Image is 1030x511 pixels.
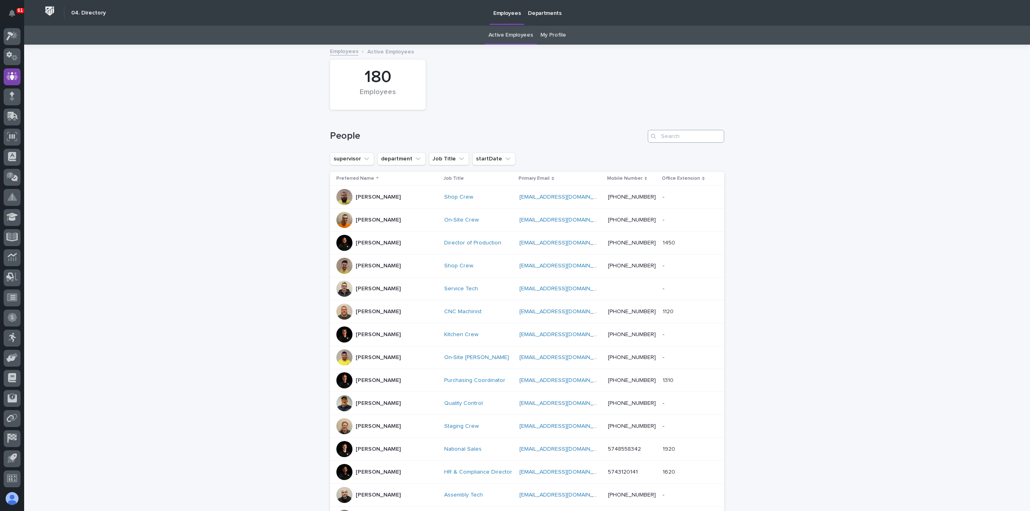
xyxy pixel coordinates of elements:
[519,423,610,429] a: [EMAIL_ADDRESS][DOMAIN_NAME]
[330,346,724,369] tr: [PERSON_NAME]On-Site [PERSON_NAME] [EMAIL_ADDRESS][DOMAIN_NAME] [PHONE_NUMBER]--
[356,331,401,338] p: [PERSON_NAME]
[444,308,482,315] a: CNC Machinist
[356,377,401,384] p: [PERSON_NAME]
[444,377,505,384] a: Purchasing Coordinator
[10,10,21,23] div: Notifications61
[330,438,724,461] tr: [PERSON_NAME]National Sales [EMAIL_ADDRESS][DOMAIN_NAME] 574855834219201920
[330,209,724,232] tr: [PERSON_NAME]On-Site Crew [EMAIL_ADDRESS][DOMAIN_NAME] [PHONE_NUMBER]--
[472,152,515,165] button: startDate
[444,285,478,292] a: Service Tech
[519,469,610,475] a: [EMAIL_ADDRESS][DOMAIN_NAME]
[336,174,374,183] p: Preferred Name
[71,10,106,16] h2: 04. Directory
[608,378,656,383] a: [PHONE_NUMBER]
[356,400,401,407] p: [PERSON_NAME]
[519,309,610,314] a: [EMAIL_ADDRESS][DOMAIN_NAME]
[377,152,426,165] button: department
[42,4,57,18] img: Workspace Logo
[608,194,656,200] a: [PHONE_NUMBER]
[663,398,666,407] p: -
[519,378,610,383] a: [EMAIL_ADDRESS][DOMAIN_NAME]
[330,300,724,323] tr: [PERSON_NAME]CNC Machinist [EMAIL_ADDRESS][DOMAIN_NAME] [PHONE_NUMBER]11201120
[18,8,23,13] p: 61
[444,446,482,453] a: National Sales
[663,490,666,499] p: -
[330,277,724,300] tr: [PERSON_NAME]Service Tech [EMAIL_ADDRESS][DOMAIN_NAME] --
[488,26,533,45] a: Active Employees
[444,194,473,201] a: Shop Crew
[663,215,666,224] p: -
[663,238,677,246] p: 1450
[608,492,656,498] a: [PHONE_NUMBER]
[344,88,412,105] div: Employees
[519,263,610,269] a: [EMAIL_ADDRESS][DOMAIN_NAME]
[608,400,656,406] a: [PHONE_NUMBER]
[356,308,401,315] p: [PERSON_NAME]
[330,186,724,209] tr: [PERSON_NAME]Shop Crew [EMAIL_ADDRESS][DOMAIN_NAME] [PHONE_NUMBER]--
[444,469,512,476] a: HR & Compliance Director
[330,130,645,142] h1: People
[444,400,483,407] a: Quality Control
[330,484,724,507] tr: [PERSON_NAME]Assembly Tech [EMAIL_ADDRESS][DOMAIN_NAME] [PHONE_NUMBER]--
[648,130,724,143] input: Search
[663,261,666,269] p: -
[429,152,469,165] button: Job Title
[662,174,700,183] p: Office Extension
[4,5,21,22] button: Notifications
[444,240,501,246] a: Director of Production
[608,469,638,475] a: 5743120141
[519,332,610,337] a: [EMAIL_ADDRESS][DOMAIN_NAME]
[519,217,610,223] a: [EMAIL_ADDRESS][DOMAIN_NAME]
[519,492,610,498] a: [EMAIL_ADDRESS][DOMAIN_NAME]
[444,263,473,269] a: Shop Crew
[519,286,610,291] a: [EMAIL_ADDRESS][DOMAIN_NAME]
[344,67,412,87] div: 180
[663,307,675,315] p: 1120
[356,285,401,292] p: [PERSON_NAME]
[608,355,656,360] a: [PHONE_NUMBER]
[663,444,677,453] p: 1920
[356,423,401,430] p: [PERSON_NAME]
[663,421,666,430] p: -
[444,331,478,338] a: Kitchen Crew
[356,217,401,224] p: [PERSON_NAME]
[519,446,610,452] a: [EMAIL_ADDRESS][DOMAIN_NAME]
[367,47,414,55] p: Active Employees
[356,446,401,453] p: [PERSON_NAME]
[330,323,724,346] tr: [PERSON_NAME]Kitchen Crew [EMAIL_ADDRESS][DOMAIN_NAME] [PHONE_NUMBER]--
[330,369,724,392] tr: [PERSON_NAME]Purchasing Coordinator [EMAIL_ADDRESS][DOMAIN_NAME] [PHONE_NUMBER]13101310
[356,194,401,201] p: [PERSON_NAME]
[330,461,724,484] tr: [PERSON_NAME]HR & Compliance Director [EMAIL_ADDRESS][DOMAIN_NAME] 574312014116201620
[356,469,401,476] p: [PERSON_NAME]
[330,152,374,165] button: supervisor
[444,217,479,224] a: On-Site Crew
[608,423,656,429] a: [PHONE_NUMBER]
[608,217,656,223] a: [PHONE_NUMBER]
[356,263,401,269] p: [PERSON_NAME]
[519,240,610,246] a: [EMAIL_ADDRESS][DOMAIN_NAME]
[330,232,724,254] tr: [PERSON_NAME]Director of Production [EMAIL_ADDRESS][DOMAIN_NAME] [PHONE_NUMBER]14501450
[519,174,550,183] p: Primary Email
[608,263,656,269] a: [PHONE_NUMBER]
[663,192,666,201] p: -
[444,354,509,361] a: On-Site [PERSON_NAME]
[356,240,401,246] p: [PERSON_NAME]
[608,332,656,337] a: [PHONE_NUMBER]
[519,194,610,200] a: [EMAIL_ADDRESS][DOMAIN_NAME]
[519,355,610,360] a: [EMAIL_ADDRESS][DOMAIN_NAME]
[608,240,656,246] a: [PHONE_NUMBER]
[443,174,464,183] p: Job Title
[540,26,566,45] a: My Profile
[330,254,724,277] tr: [PERSON_NAME]Shop Crew [EMAIL_ADDRESS][DOMAIN_NAME] [PHONE_NUMBER]--
[356,354,401,361] p: [PERSON_NAME]
[444,492,483,499] a: Assembly Tech
[444,423,479,430] a: Staging Crew
[330,46,358,55] a: Employees
[330,392,724,415] tr: [PERSON_NAME]Quality Control [EMAIL_ADDRESS][DOMAIN_NAME] [PHONE_NUMBER]--
[663,467,677,476] p: 1620
[663,330,666,338] p: -
[330,415,724,438] tr: [PERSON_NAME]Staging Crew [EMAIL_ADDRESS][DOMAIN_NAME] [PHONE_NUMBER]--
[608,309,656,314] a: [PHONE_NUMBER]
[4,490,21,507] button: users-avatar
